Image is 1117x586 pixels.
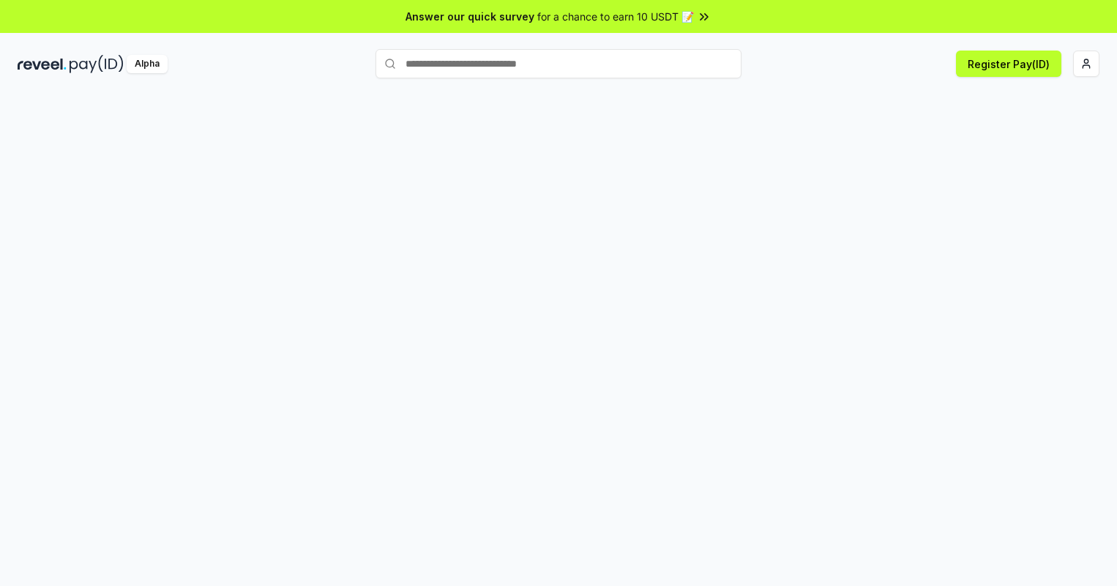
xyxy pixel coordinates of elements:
[18,55,67,73] img: reveel_dark
[406,9,534,24] span: Answer our quick survey
[127,55,168,73] div: Alpha
[70,55,124,73] img: pay_id
[537,9,694,24] span: for a chance to earn 10 USDT 📝
[956,51,1061,77] button: Register Pay(ID)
